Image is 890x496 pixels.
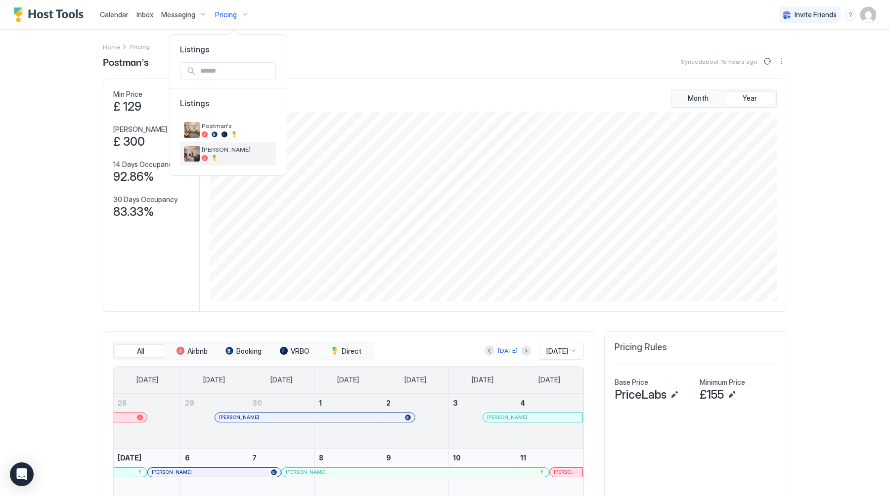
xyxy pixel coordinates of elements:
[10,462,34,486] div: Open Intercom Messenger
[184,122,200,138] div: listing image
[184,146,200,162] div: listing image
[202,122,272,129] span: Postman's
[170,44,286,54] span: Listings
[196,63,275,80] input: Input Field
[202,146,272,153] span: [PERSON_NAME]
[180,98,276,118] span: Listings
